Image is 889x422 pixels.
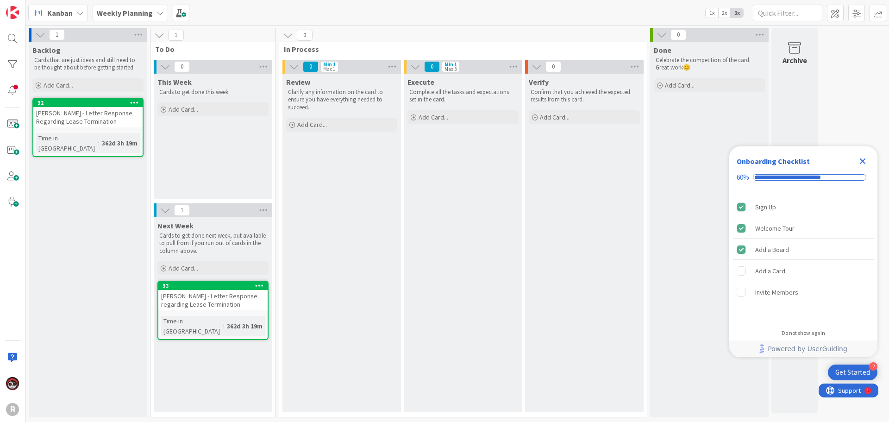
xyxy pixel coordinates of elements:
img: JS [6,377,19,390]
div: Max 3 [444,67,457,71]
span: Execute [407,77,434,87]
span: 😊 [683,63,690,71]
span: Support [19,1,42,13]
div: Invite Members is incomplete. [733,282,874,302]
div: Min 1 [444,62,457,67]
span: Add Card... [44,81,73,89]
div: Time in [GEOGRAPHIC_DATA] [161,316,223,336]
span: Verify [529,77,549,87]
div: Sign Up is complete. [733,197,874,217]
span: This Week [157,77,192,87]
span: 0 [174,61,190,72]
div: Archive [783,55,807,66]
div: 362d 3h 19m [225,321,265,331]
p: Cards that are just ideas and still need to be thought about before getting started. [34,57,142,72]
div: Get Started [835,368,870,377]
span: 1x [706,8,718,18]
span: 0 [424,61,440,72]
span: Add Card... [419,113,448,121]
input: Quick Filter... [753,5,822,21]
p: Cards to get done next week, but available to pull from if you run out of cards in the column above. [159,232,267,255]
div: Welcome Tour [755,223,795,234]
span: 0 [297,30,313,41]
span: 0 [670,29,686,40]
div: 33[PERSON_NAME] - Letter Response regarding Lease Termination [158,282,268,310]
div: 32 [38,100,143,106]
div: Open Get Started checklist, remaining modules: 2 [828,365,877,380]
div: Checklist progress: 60% [737,173,870,182]
span: Next Week [157,221,194,230]
div: Welcome Tour is complete. [733,218,874,239]
p: Clarify any information on the card to ensure you have everything needed to succeed. [288,88,395,111]
span: Backlog [32,45,61,55]
div: Max 1 [323,67,335,71]
div: 362d 3h 19m [100,138,140,148]
div: Add a Card is incomplete. [733,261,874,281]
div: Min 1 [323,62,336,67]
div: 33 [158,282,268,290]
b: Weekly Planning [97,8,153,18]
span: 1 [174,205,190,216]
span: : [223,321,225,331]
img: Visit kanbanzone.com [6,6,19,19]
p: Celebrate the competition of the card. Great work [656,57,763,72]
div: R [6,403,19,416]
span: Powered by UserGuiding [768,343,847,354]
div: Do not show again [782,329,825,337]
p: Confirm that you achieved the expected results from this card. [531,88,638,104]
div: Add a Card [755,265,785,277]
div: Checklist Container [729,146,877,357]
div: Invite Members [755,287,798,298]
span: 0 [545,61,561,72]
span: In Process [284,44,635,54]
div: Time in [GEOGRAPHIC_DATA] [36,133,98,153]
div: Add a Board is complete. [733,239,874,260]
span: Add Card... [665,81,695,89]
span: Add Card... [297,120,327,129]
span: : [98,138,100,148]
span: 3x [731,8,743,18]
div: Onboarding Checklist [737,156,810,167]
div: 1 [48,4,50,11]
a: Powered by UserGuiding [734,340,873,357]
span: 2x [718,8,731,18]
div: 33 [163,283,268,289]
div: Add a Board [755,244,789,255]
div: 60% [737,173,749,182]
span: 1 [49,29,65,40]
span: 1 [168,30,184,41]
div: 32[PERSON_NAME] - Letter Response Regarding Lease Termination [33,99,143,127]
p: Complete all the tasks and expectations set in the card. [409,88,517,104]
div: [PERSON_NAME] - Letter Response Regarding Lease Termination [33,107,143,127]
span: Review [286,77,310,87]
span: Add Card... [169,105,198,113]
div: 2 [869,362,877,371]
p: Cards to get done this week. [159,88,267,96]
div: Close Checklist [855,154,870,169]
div: Checklist items [729,193,877,323]
div: Footer [729,340,877,357]
div: Sign Up [755,202,776,213]
div: 32 [33,99,143,107]
span: 0 [303,61,319,72]
div: [PERSON_NAME] - Letter Response regarding Lease Termination [158,290,268,310]
span: Done [654,45,671,55]
span: Add Card... [169,264,198,272]
span: To Do [155,44,264,54]
span: Add Card... [540,113,570,121]
span: Kanban [47,7,73,19]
